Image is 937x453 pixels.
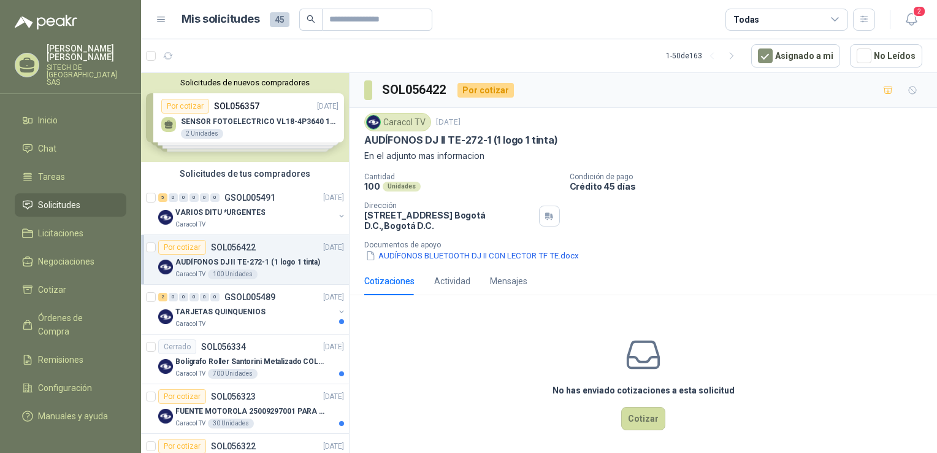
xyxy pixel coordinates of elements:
[175,356,328,368] p: Bolígrafo Roller Santorini Metalizado COLOR MORADO 1logo
[38,255,94,268] span: Negociaciones
[175,369,205,379] p: Caracol TV
[224,293,275,301] p: GSOL005489
[912,6,926,17] span: 2
[733,13,759,26] div: Todas
[158,309,173,324] img: Company Logo
[141,162,349,185] div: Solicitudes de tus compradores
[158,359,173,374] img: Company Logo
[15,250,126,273] a: Negociaciones
[158,389,206,404] div: Por cotizar
[38,226,83,240] span: Licitaciones
[175,220,205,230] p: Caracol TV
[364,249,580,262] button: AUDÍFONOS BLUETOOTH DJ II CON LECTOR TF TE.docx
[200,293,209,301] div: 0
[553,384,735,397] h3: No has enviado cotizaciones a esta solicitud
[323,242,344,254] p: [DATE]
[210,193,220,202] div: 0
[364,172,560,181] p: Cantidad
[490,274,527,288] div: Mensajes
[364,241,932,249] p: Documentos de apoyo
[457,83,514,98] div: Por cotizar
[175,419,205,428] p: Caracol TV
[158,293,167,301] div: 2
[15,278,126,301] a: Cotizar
[38,353,83,366] span: Remisiones
[189,193,199,202] div: 0
[158,260,173,274] img: Company Logo
[751,44,840,68] button: Asignado a mi
[208,369,258,379] div: 700 Unidades
[211,442,256,451] p: SOL056322
[900,9,922,31] button: 2
[141,235,349,285] a: Por cotizarSOL056422[DATE] Company LogoAUDÍFONOS DJ II TE-272-1 (1 logo 1 tinta)Caracol TV100 Uni...
[364,201,534,210] p: Dirección
[158,409,173,424] img: Company Logo
[141,73,349,162] div: Solicitudes de nuevos compradoresPor cotizarSOL056357[DATE] SENSOR FOTOELECTRICO VL18-4P3640 10-3...
[158,190,346,230] a: 5 0 0 0 0 0 GSOL005491[DATE] Company LogoVARIOS DITU *URGENTESCaracol TV
[436,117,461,128] p: [DATE]
[15,165,126,188] a: Tareas
[570,172,933,181] p: Condición de pago
[850,44,922,68] button: No Leídos
[15,222,126,245] a: Licitaciones
[15,376,126,400] a: Configuración
[666,46,741,66] div: 1 - 50 de 163
[323,441,344,452] p: [DATE]
[307,15,315,23] span: search
[158,210,173,225] img: Company Logo
[158,339,196,354] div: Cerrado
[323,391,344,403] p: [DATE]
[570,181,933,192] p: Crédito 45 días
[175,319,205,329] p: Caracol TV
[210,293,220,301] div: 0
[175,207,265,219] p: VARIOS DITU *URGENTES
[189,293,199,301] div: 0
[15,137,126,160] a: Chat
[364,113,431,131] div: Caracol TV
[169,193,178,202] div: 0
[383,182,421,192] div: Unidades
[47,64,126,86] p: SITECH DE [GEOGRAPHIC_DATA] SAS
[169,293,178,301] div: 0
[38,381,92,395] span: Configuración
[323,192,344,204] p: [DATE]
[434,274,470,288] div: Actividad
[47,44,126,61] p: [PERSON_NAME] [PERSON_NAME]
[175,257,320,268] p: AUDÍFONOS DJ II TE-272-1 (1 logo 1 tinta)
[15,306,126,343] a: Órdenes de Compra
[323,341,344,353] p: [DATE]
[158,240,206,255] div: Por cotizar
[38,114,58,127] span: Inicio
[38,311,115,338] span: Órdenes de Compra
[364,274,415,288] div: Cotizaciones
[175,306,266,318] p: TARJETAS QUINQUENIOS
[211,392,256,401] p: SOL056323
[621,407,665,430] button: Cotizar
[38,409,108,423] span: Manuales y ayuda
[208,269,258,279] div: 100 Unidades
[179,293,188,301] div: 0
[141,335,349,384] a: CerradoSOL056334[DATE] Company LogoBolígrafo Roller Santorini Metalizado COLOR MORADO 1logoCaraco...
[141,384,349,434] a: Por cotizarSOL056323[DATE] Company LogoFUENTE MOTOROLA 25009297001 PARA EP450Caracol TV30 Unidades
[367,115,380,129] img: Company Logo
[179,193,188,202] div: 0
[200,193,209,202] div: 0
[146,78,344,87] button: Solicitudes de nuevos compradores
[38,283,66,296] span: Cotizar
[224,193,275,202] p: GSOL005491
[364,149,922,163] p: En el adjunto mas informacion
[38,142,56,155] span: Chat
[364,134,558,147] p: AUDÍFONOS DJ II TE-272-1 (1 logo 1 tinta)
[175,406,328,417] p: FUENTE MOTOROLA 25009297001 PARA EP450
[175,269,205,279] p: Caracol TV
[201,343,246,351] p: SOL056334
[15,348,126,371] a: Remisiones
[158,290,346,329] a: 2 0 0 0 0 0 GSOL005489[DATE] Company LogoTARJETAS QUINQUENIOSCaracol TV
[364,181,380,192] p: 100
[208,419,254,428] div: 30 Unidades
[382,80,448,99] h3: SOL056422
[323,292,344,303] p: [DATE]
[38,170,65,184] span: Tareas
[158,193,167,202] div: 5
[270,12,289,27] span: 45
